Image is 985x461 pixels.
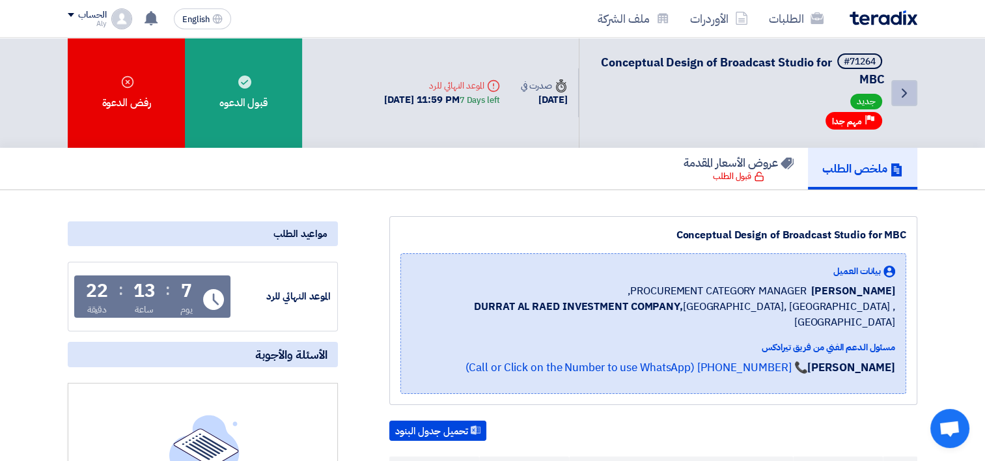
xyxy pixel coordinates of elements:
[713,170,764,183] div: قبول الطلب
[165,278,170,301] div: :
[807,359,895,376] strong: [PERSON_NAME]
[684,155,794,170] h5: عروض الأسعار المقدمة
[181,282,192,300] div: 7
[811,283,895,299] span: [PERSON_NAME]
[669,148,808,189] a: عروض الأسعار المقدمة قبول الطلب
[808,148,917,189] a: ملخص الطلب
[411,299,895,330] span: [GEOGRAPHIC_DATA], [GEOGRAPHIC_DATA] ,[GEOGRAPHIC_DATA]
[758,3,834,34] a: الطلبات
[587,3,680,34] a: ملف الشركة
[601,53,885,88] span: Conceptual Design of Broadcast Studio for MBC
[68,221,338,246] div: مواعيد الطلب
[87,303,107,316] div: دقيقة
[521,79,568,92] div: صدرت في
[111,8,132,29] img: profile_test.png
[930,409,969,448] a: Open chat
[118,278,123,301] div: :
[474,299,683,314] b: DURRAT AL RAED INVESTMENT COMPANY,
[628,283,806,299] span: PROCUREMENT CATEGORY MANAGER,
[68,20,106,27] div: Aly
[174,8,231,29] button: English
[400,227,906,243] div: Conceptual Design of Broadcast Studio for MBC
[833,264,881,278] span: بيانات العميل
[384,79,499,92] div: الموعد النهائي للرد
[521,92,568,107] div: [DATE]
[182,15,210,24] span: English
[832,115,862,128] span: مهم جدا
[595,53,885,87] h5: Conceptual Design of Broadcast Studio for MBC
[135,303,154,316] div: ساعة
[844,57,876,66] div: #71264
[384,92,499,107] div: [DATE] 11:59 PM
[411,341,895,354] div: مسئول الدعم الفني من فريق تيرادكس
[850,94,882,109] span: جديد
[850,10,917,25] img: Teradix logo
[78,10,106,21] div: الحساب
[233,289,331,304] div: الموعد النهائي للرد
[822,161,903,176] h5: ملخص الطلب
[86,282,108,300] div: 22
[680,3,758,34] a: الأوردرات
[180,303,193,316] div: يوم
[68,38,185,148] div: رفض الدعوة
[185,38,302,148] div: قبول الدعوه
[460,94,500,107] div: 7 Days left
[133,282,156,300] div: 13
[389,421,486,441] button: تحميل جدول البنود
[255,347,327,362] span: الأسئلة والأجوبة
[465,359,807,376] a: 📞 [PHONE_NUMBER] (Call or Click on the Number to use WhatsApp)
